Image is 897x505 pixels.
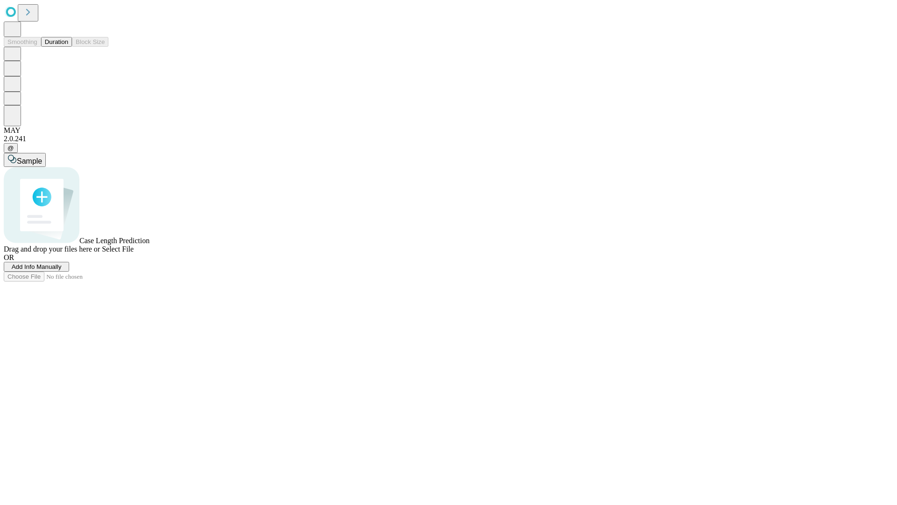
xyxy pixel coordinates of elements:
[4,153,46,167] button: Sample
[4,253,14,261] span: OR
[12,263,62,270] span: Add Info Manually
[4,135,893,143] div: 2.0.241
[79,237,149,245] span: Case Length Prediction
[72,37,108,47] button: Block Size
[4,245,100,253] span: Drag and drop your files here or
[41,37,72,47] button: Duration
[7,144,14,151] span: @
[4,37,41,47] button: Smoothing
[4,262,69,272] button: Add Info Manually
[17,157,42,165] span: Sample
[102,245,134,253] span: Select File
[4,143,18,153] button: @
[4,126,893,135] div: MAY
